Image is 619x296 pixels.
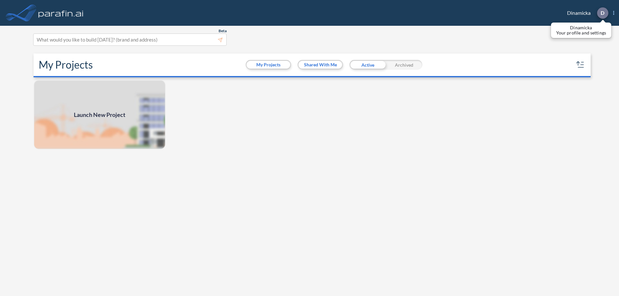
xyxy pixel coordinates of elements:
[556,25,606,30] p: Dinamicka
[601,10,604,16] p: D
[37,6,85,19] img: logo
[299,61,342,69] button: Shared With Me
[39,59,93,71] h2: My Projects
[556,30,606,35] p: Your profile and settings
[575,60,585,70] button: sort
[34,80,166,149] img: add
[247,61,290,69] button: My Projects
[557,7,614,19] div: Dinamicka
[34,80,166,149] a: Launch New Project
[349,60,386,70] div: Active
[74,110,125,119] span: Launch New Project
[386,60,422,70] div: Archived
[219,28,227,33] span: Beta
